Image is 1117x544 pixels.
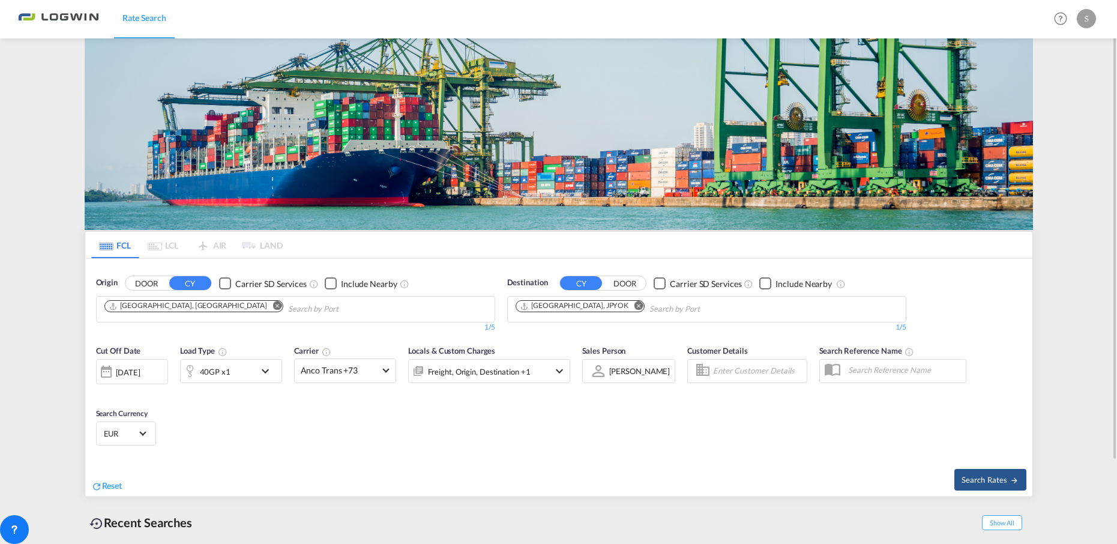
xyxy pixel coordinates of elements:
[744,279,753,289] md-icon: Unchecked: Search for CY (Container Yard) services for all selected carriers.Checked : Search for...
[96,277,118,289] span: Origin
[819,346,915,355] span: Search Reference Name
[180,359,282,383] div: 40GP x1icon-chevron-down
[428,363,531,380] div: Freight Origin Destination Factory Stuffing
[96,409,148,418] span: Search Currency
[325,277,397,289] md-checkbox: Checkbox No Ink
[954,469,1026,491] button: Search Ratesicon-arrow-right
[408,346,496,355] span: Locals & Custom Charges
[294,346,331,355] span: Carrier
[85,509,197,536] div: Recent Searches
[265,301,283,313] button: Remove
[400,279,409,289] md-icon: Unchecked: Ignores neighbouring ports when fetching rates.Checked : Includes neighbouring ports w...
[982,515,1022,530] span: Show All
[582,346,626,355] span: Sales Person
[104,428,137,439] span: EUR
[309,279,319,289] md-icon: Unchecked: Search for CY (Container Yard) services for all selected carriers.Checked : Search for...
[626,301,644,313] button: Remove
[552,364,567,378] md-icon: icon-chevron-down
[1010,476,1019,485] md-icon: icon-arrow-right
[122,13,166,23] span: Rate Search
[713,362,803,380] input: Enter Customer Details
[905,347,914,357] md-icon: Your search will be saved by the below given name
[1077,9,1096,28] div: S
[654,277,741,289] md-checkbox: Checkbox No Ink
[670,278,741,290] div: Carrier SD Services
[169,276,211,290] button: CY
[102,480,122,491] span: Reset
[341,278,397,290] div: Include Nearby
[218,347,227,357] md-icon: icon-information-outline
[180,346,227,355] span: Load Type
[91,232,139,258] md-tab-item: FCL
[514,297,769,319] md-chips-wrap: Chips container. Use arrow keys to select chips.
[91,232,283,258] md-pagination-wrapper: Use the left and right arrow keys to navigate between tabs
[200,363,230,380] div: 40GP x1
[842,361,966,379] input: Search Reference Name
[103,425,149,442] md-select: Select Currency: € EUREuro
[520,301,631,311] div: Press delete to remove this chip.
[96,322,495,333] div: 1/5
[235,278,307,290] div: Carrier SD Services
[116,367,140,378] div: [DATE]
[836,279,846,289] md-icon: Unchecked: Ignores neighbouring ports when fetching rates.Checked : Includes neighbouring ports w...
[85,38,1033,230] img: bild-fuer-ratentool.png
[649,300,763,319] input: Chips input.
[18,5,99,32] img: bc73a0e0d8c111efacd525e4c8ad7d32.png
[608,362,672,379] md-select: Sales Person: Sascha Eichele
[408,359,570,383] div: Freight Origin Destination Factory Stuffingicon-chevron-down
[759,277,832,289] md-checkbox: Checkbox No Ink
[109,301,269,311] div: Press delete to remove this chip.
[288,300,402,319] input: Chips input.
[219,277,307,289] md-checkbox: Checkbox No Ink
[89,516,104,531] md-icon: icon-backup-restore
[109,301,267,311] div: Hamburg, DEHAM
[258,364,278,378] md-icon: icon-chevron-down
[609,366,670,376] div: [PERSON_NAME]
[125,277,167,291] button: DOOR
[687,346,748,355] span: Customer Details
[962,475,1019,485] span: Search Rates
[96,359,168,384] div: [DATE]
[507,277,548,289] span: Destination
[322,347,331,357] md-icon: The selected Trucker/Carrierwill be displayed in the rate results If the rates are from another f...
[85,259,1032,496] div: OriginDOOR CY Checkbox No InkUnchecked: Search for CY (Container Yard) services for all selected ...
[520,301,629,311] div: Yokohama, JPYOK
[1050,8,1077,30] div: Help
[560,276,602,290] button: CY
[103,297,407,319] md-chips-wrap: Chips container. Use arrow keys to select chips.
[91,481,102,492] md-icon: icon-refresh
[604,277,646,291] button: DOOR
[96,346,141,355] span: Cut Off Date
[301,364,379,376] span: Anco Trans +73
[507,322,906,333] div: 1/5
[775,278,832,290] div: Include Nearby
[1050,8,1071,29] span: Help
[96,382,105,399] md-datepicker: Select
[91,480,122,493] div: icon-refreshReset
